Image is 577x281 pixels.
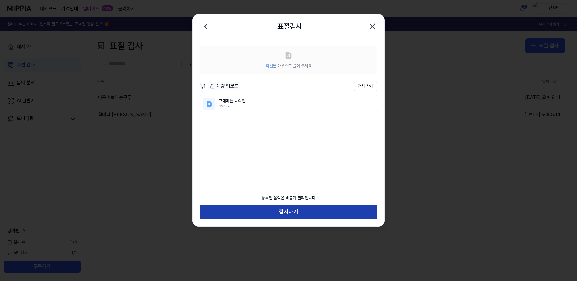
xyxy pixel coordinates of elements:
button: 대량 업로드 [208,82,240,91]
h2: 표절검사 [277,21,302,32]
span: 1 [200,83,202,89]
div: 등록된 음악은 비공개 관리됩니다 [258,192,319,205]
span: 을 마우스로 끌어 오세요 [266,63,312,68]
div: 02:35 [219,104,359,109]
div: 대량 업로드 [208,82,240,90]
span: 파일 [266,63,273,68]
div: / 1 [200,83,206,90]
button: 전체 삭제 [354,82,377,91]
button: 검사하기 [200,205,377,219]
div: 그대라는 나의집 [219,98,359,104]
